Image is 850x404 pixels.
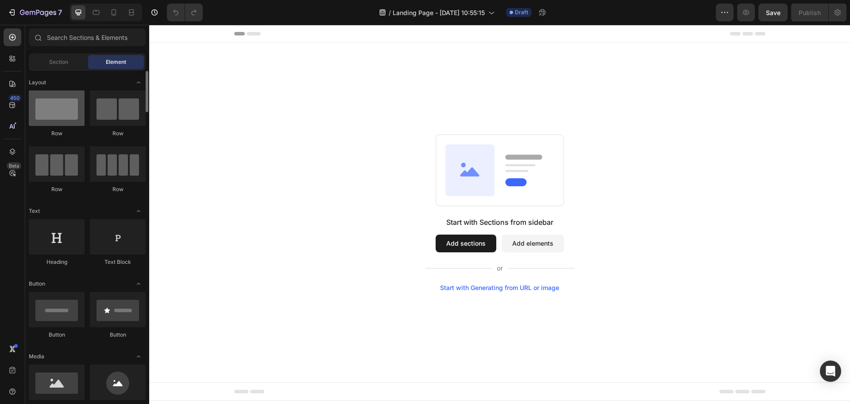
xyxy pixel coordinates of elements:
div: Button [29,331,85,339]
span: Landing Page - [DATE] 10:55:15 [393,8,485,17]
button: Save [758,4,788,21]
button: Add elements [352,210,415,227]
div: 450 [8,94,21,102]
span: Draft [515,8,528,16]
div: Row [29,185,85,193]
span: Button [29,280,45,288]
div: Row [90,185,146,193]
div: Row [90,129,146,137]
div: Beta [7,162,21,169]
button: Add sections [286,210,347,227]
button: 7 [4,4,66,21]
div: Row [29,129,85,137]
span: / [389,8,391,17]
span: Toggle open [131,204,146,218]
div: Start with Sections from sidebar [297,192,404,203]
span: Toggle open [131,349,146,364]
span: Layout [29,78,46,86]
span: Media [29,353,44,361]
iframe: Design area [149,25,850,404]
span: Section [49,58,68,66]
p: 7 [58,7,62,18]
div: Text Block [90,258,146,266]
input: Search Sections & Elements [29,28,146,46]
div: Button [90,331,146,339]
span: Toggle open [131,277,146,291]
span: Text [29,207,40,215]
div: Start with Generating from URL or image [291,259,410,267]
div: Publish [799,8,821,17]
div: Heading [29,258,85,266]
span: Toggle open [131,75,146,90]
span: Element [106,58,126,66]
div: Open Intercom Messenger [820,361,841,382]
button: Publish [791,4,828,21]
div: Undo/Redo [167,4,203,21]
span: Save [766,9,780,16]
